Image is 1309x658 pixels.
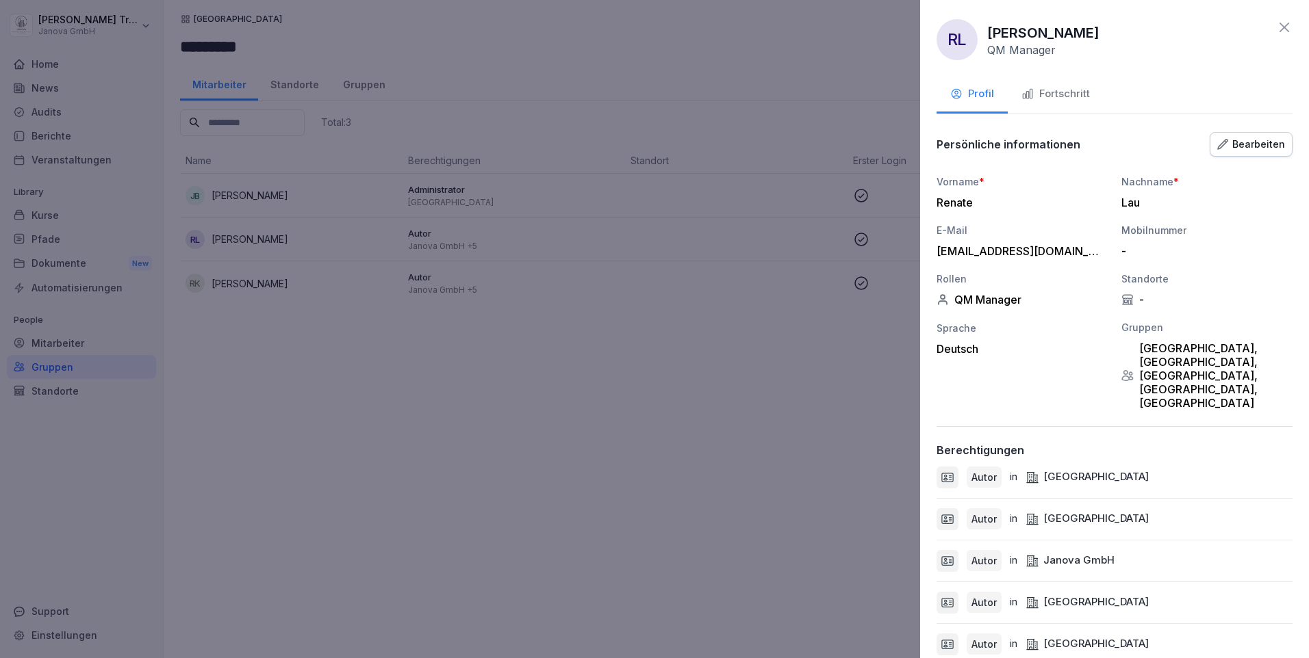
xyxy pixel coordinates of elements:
[1010,636,1017,652] p: in
[1121,244,1286,258] div: -
[971,470,997,484] p: Autor
[937,342,1108,356] div: Deutsch
[937,137,1080,151] p: Persönliche informationen
[1010,469,1017,485] p: in
[1026,469,1149,485] div: [GEOGRAPHIC_DATA]
[1010,594,1017,610] p: in
[1026,511,1149,527] div: [GEOGRAPHIC_DATA]
[937,77,1008,114] button: Profil
[937,174,1108,189] div: Vorname
[971,595,997,609] p: Autor
[1010,553,1017,568] p: in
[1026,636,1149,652] div: [GEOGRAPHIC_DATA]
[1121,272,1293,286] div: Standorte
[937,443,1024,457] p: Berechtigungen
[1026,553,1115,568] div: Janova GmbH
[1210,132,1293,157] button: Bearbeiten
[1010,511,1017,527] p: in
[971,553,997,568] p: Autor
[1121,293,1293,306] div: -
[1121,320,1293,334] div: Gruppen
[1217,137,1285,152] div: Bearbeiten
[987,43,1056,57] p: QM Manager
[937,321,1108,335] div: Sprache
[937,196,1101,209] div: Renate
[971,512,997,526] p: Autor
[987,23,1100,43] p: [PERSON_NAME]
[937,272,1108,286] div: Rollen
[937,19,978,60] div: RL
[1121,341,1293,410] div: [GEOGRAPHIC_DATA], [GEOGRAPHIC_DATA], [GEOGRAPHIC_DATA], [GEOGRAPHIC_DATA], [GEOGRAPHIC_DATA]
[1121,174,1293,189] div: Nachname
[937,244,1101,258] div: [EMAIL_ADDRESS][DOMAIN_NAME]
[1026,594,1149,610] div: [GEOGRAPHIC_DATA]
[937,223,1108,237] div: E-Mail
[1008,77,1104,114] button: Fortschritt
[971,637,997,651] p: Autor
[1121,223,1293,237] div: Mobilnummer
[1021,86,1090,102] div: Fortschritt
[1121,196,1286,209] div: Lau
[937,293,1108,306] div: QM Manager
[950,86,994,102] div: Profil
